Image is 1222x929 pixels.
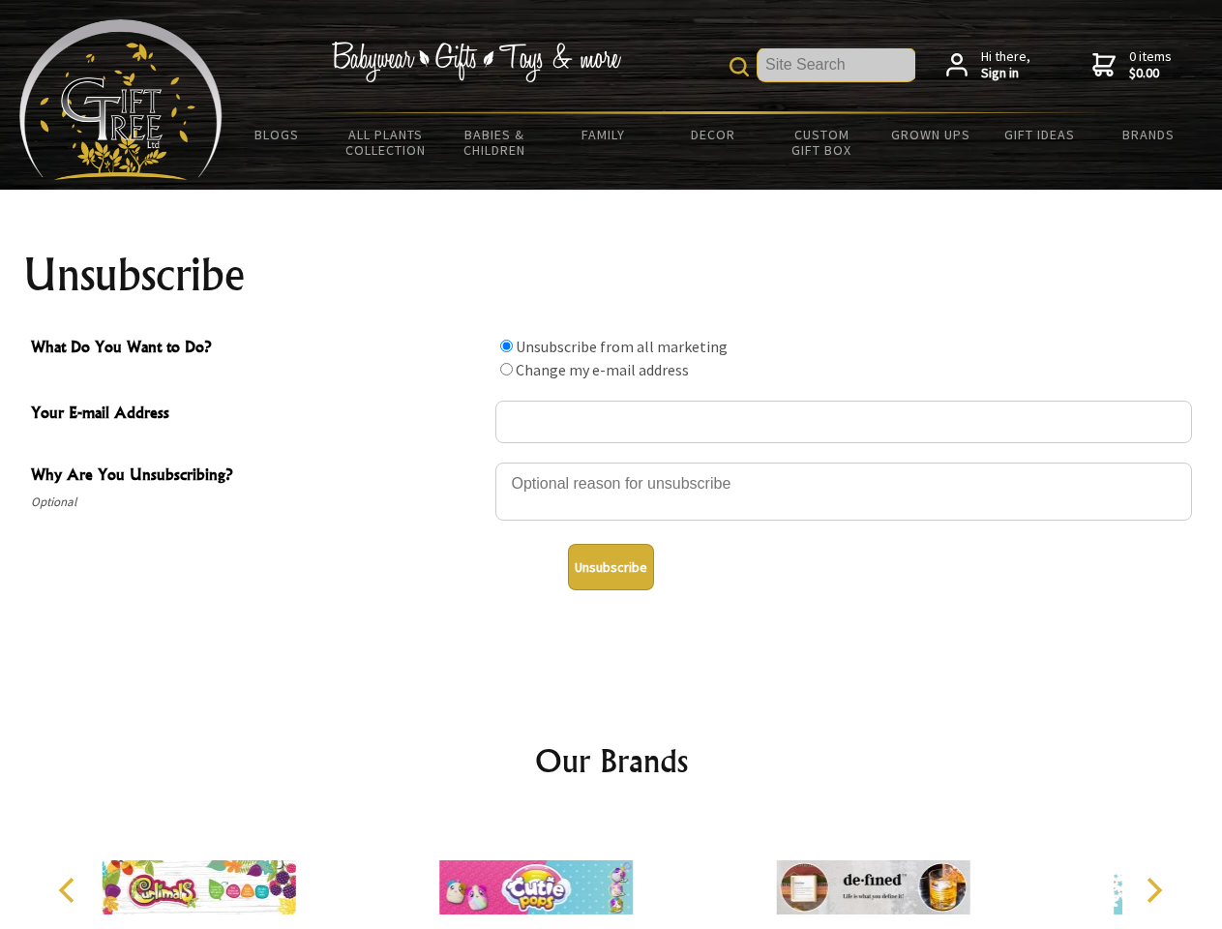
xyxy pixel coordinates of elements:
span: Why Are You Unsubscribing? [31,463,486,491]
strong: $0.00 [1129,65,1172,82]
a: All Plants Collection [332,114,441,170]
img: Babyware - Gifts - Toys and more... [19,19,223,180]
a: Hi there,Sign in [946,48,1030,82]
strong: Sign in [981,65,1030,82]
a: Decor [658,114,767,155]
a: Custom Gift Box [767,114,877,170]
a: Babies & Children [440,114,550,170]
a: Brands [1094,114,1204,155]
span: What Do You Want to Do? [31,335,486,363]
span: Hi there, [981,48,1030,82]
a: 0 items$0.00 [1092,48,1172,82]
input: What Do You Want to Do? [500,340,513,352]
span: 0 items [1129,47,1172,82]
h1: Unsubscribe [23,252,1200,298]
img: product search [730,57,749,76]
button: Previous [48,869,91,912]
a: Grown Ups [876,114,985,155]
img: Babywear - Gifts - Toys & more [331,42,621,82]
input: What Do You Want to Do? [500,363,513,375]
a: BLOGS [223,114,332,155]
input: Your E-mail Address [495,401,1192,443]
button: Next [1132,869,1175,912]
a: Gift Ideas [985,114,1094,155]
span: Optional [31,491,486,514]
label: Unsubscribe from all marketing [516,337,728,356]
span: Your E-mail Address [31,401,486,429]
input: Site Search [758,48,915,81]
button: Unsubscribe [568,544,654,590]
textarea: Why Are You Unsubscribing? [495,463,1192,521]
a: Family [550,114,659,155]
label: Change my e-mail address [516,360,689,379]
h2: Our Brands [39,737,1184,784]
